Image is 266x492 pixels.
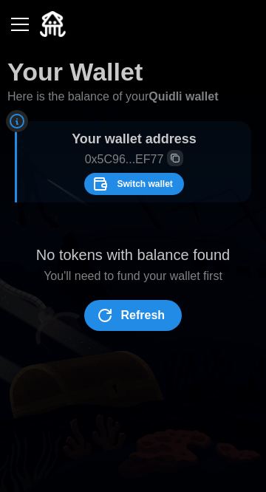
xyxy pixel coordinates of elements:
strong: Quidli wallet [149,90,218,103]
span: Switch wallet [117,174,172,194]
p: Here is the balance of your [7,88,218,106]
img: Quidli [40,11,66,37]
button: Copy wallet address [167,150,183,166]
button: Switch wallet [84,173,184,195]
p: No tokens with balance found [36,243,230,267]
p: 0x5C96...EF77 [24,150,244,169]
span: Refresh [121,301,166,330]
p: You'll need to fund your wallet first [44,267,222,286]
button: Refresh [84,300,182,331]
strong: Your wallet address [72,131,197,146]
h1: Your Wallet [7,55,143,88]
